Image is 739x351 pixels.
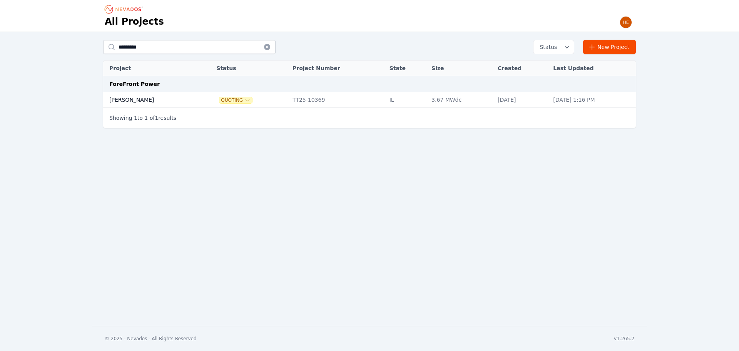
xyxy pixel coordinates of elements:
[620,16,632,29] img: Henar Luque
[103,76,636,92] td: ForeFront Power
[494,92,549,108] td: [DATE]
[494,60,549,76] th: Created
[105,3,145,15] nav: Breadcrumb
[289,92,386,108] td: TT25-10369
[109,114,176,122] p: Showing to of results
[386,92,428,108] td: IL
[428,92,494,108] td: 3.67 MWdc
[428,60,494,76] th: Size
[103,92,199,108] td: [PERSON_NAME]
[289,60,386,76] th: Project Number
[614,336,634,342] div: v1.265.2
[549,92,636,108] td: [DATE] 1:16 PM
[549,60,636,76] th: Last Updated
[134,115,137,121] span: 1
[212,60,289,76] th: Status
[386,60,428,76] th: State
[537,43,557,51] span: Status
[105,15,164,28] h1: All Projects
[583,40,636,54] a: New Project
[155,115,158,121] span: 1
[105,336,197,342] div: © 2025 - Nevados - All Rights Reserved
[103,60,199,76] th: Project
[533,40,574,54] button: Status
[144,115,148,121] span: 1
[103,92,636,108] tr: [PERSON_NAME]QuotingTT25-10369IL3.67 MWdc[DATE][DATE] 1:16 PM
[219,97,252,103] button: Quoting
